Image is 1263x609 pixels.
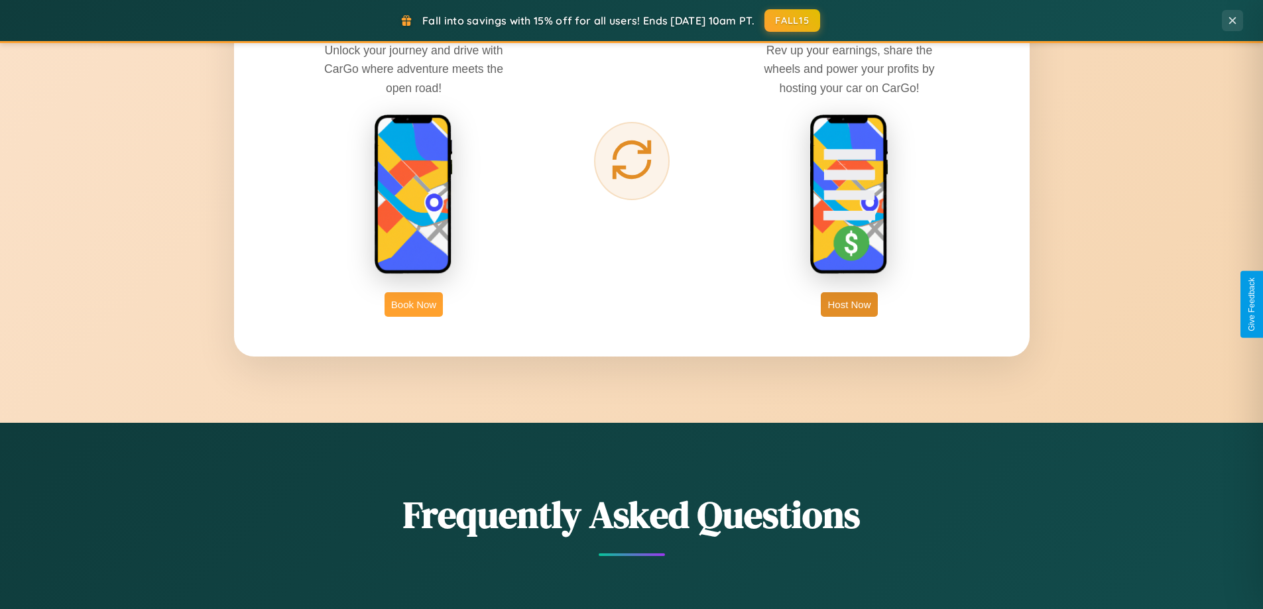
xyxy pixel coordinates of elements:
div: Give Feedback [1247,278,1256,331]
p: Unlock your journey and drive with CarGo where adventure meets the open road! [314,41,513,97]
button: Book Now [385,292,443,317]
button: FALL15 [764,9,820,32]
button: Host Now [821,292,877,317]
h2: Frequently Asked Questions [234,489,1030,540]
img: rent phone [374,114,453,276]
img: host phone [810,114,889,276]
span: Fall into savings with 15% off for all users! Ends [DATE] 10am PT. [422,14,754,27]
p: Rev up your earnings, share the wheels and power your profits by hosting your car on CarGo! [750,41,949,97]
